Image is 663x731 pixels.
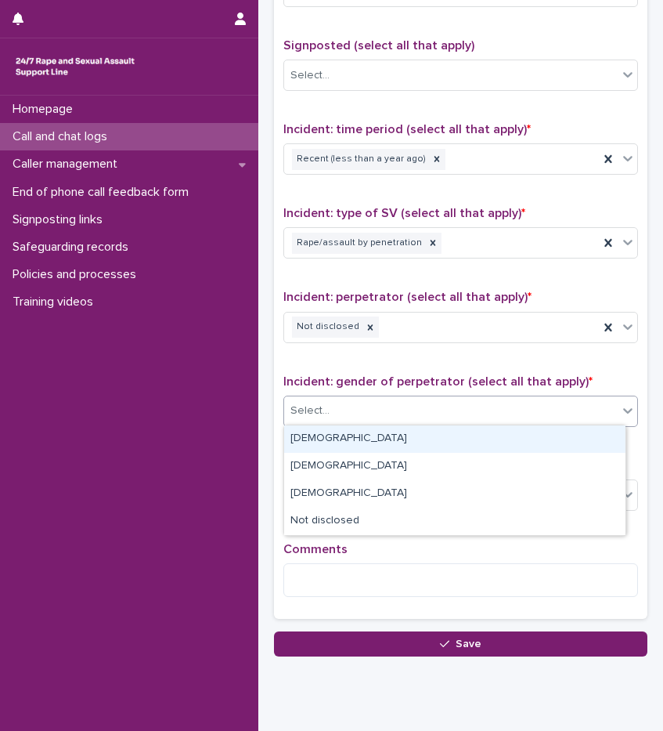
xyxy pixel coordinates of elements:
[6,157,130,172] p: Caller management
[284,508,625,535] div: Not disclosed
[6,240,141,255] p: Safeguarding records
[6,295,106,309] p: Training videos
[290,67,330,84] div: Select...
[290,403,330,419] div: Select...
[6,212,115,227] p: Signposting links
[284,453,625,480] div: Female
[6,129,120,144] p: Call and chat logs
[283,543,348,555] span: Comments
[283,39,474,52] span: Signposted (select all that apply)
[6,267,149,282] p: Policies and processes
[292,317,362,338] div: Not disclosed
[456,639,481,650] span: Save
[283,291,531,303] span: Incident: perpetrator (select all that apply)
[13,51,138,82] img: rhQMoQhaT3yELyF149Cw
[6,102,85,117] p: Homepage
[292,233,424,254] div: Rape/assault by penetration
[283,123,531,136] span: Incident: time period (select all that apply)
[284,425,625,453] div: Male
[292,149,428,170] div: Recent (less than a year ago)
[6,185,201,200] p: End of phone call feedback form
[283,375,593,388] span: Incident: gender of perpetrator (select all that apply)
[283,207,525,219] span: Incident: type of SV (select all that apply)
[274,631,647,657] button: Save
[284,480,625,508] div: Non-binary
